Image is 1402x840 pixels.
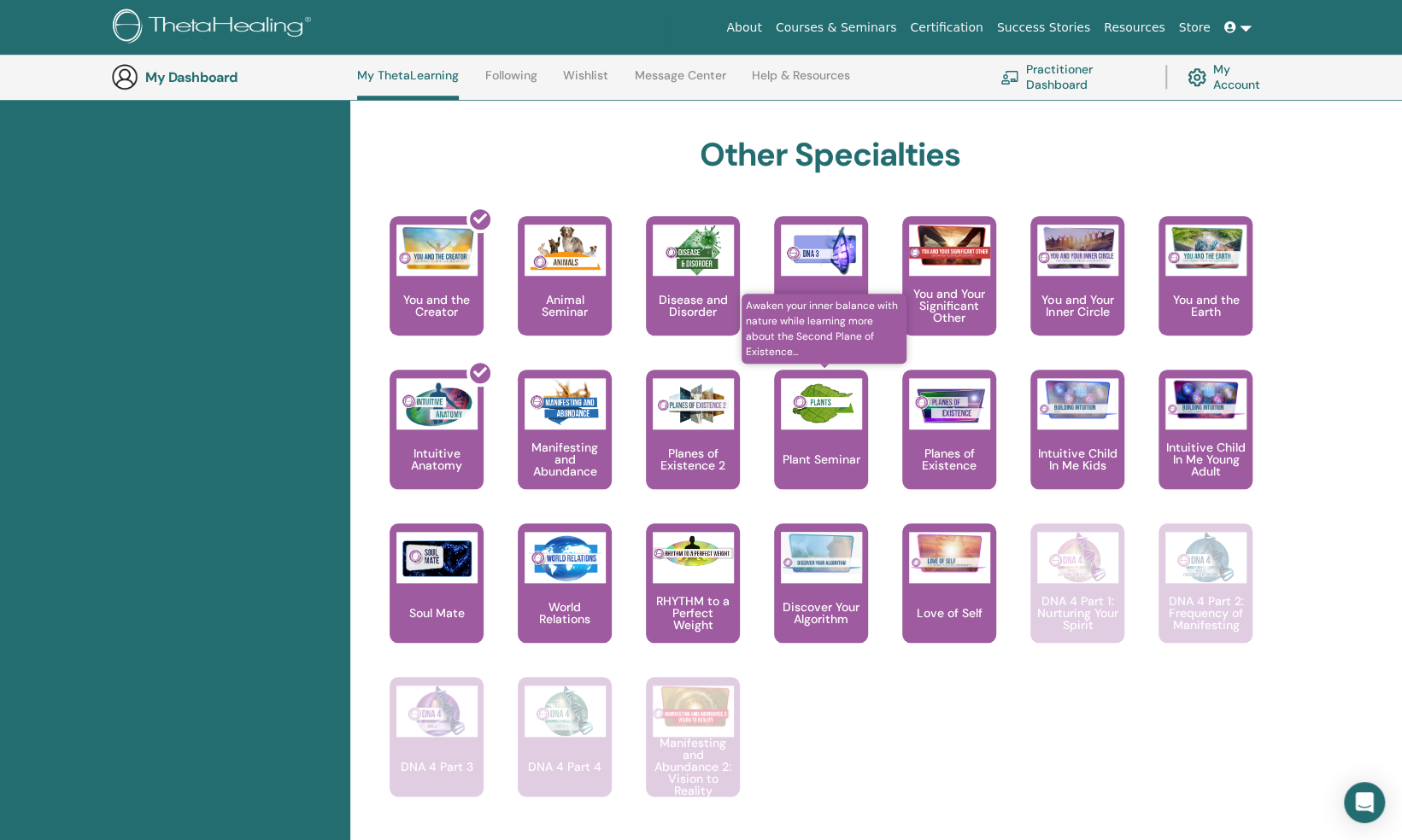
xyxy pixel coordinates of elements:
[646,523,740,677] a: RHYTHM to a Perfect Weight RHYTHM to a Perfect Weight
[396,532,478,583] img: Soul Mate
[396,378,478,429] img: Intuitive Anatomy
[396,225,478,271] img: You and the Creator
[742,294,906,364] span: Awaken your inner balance with nature while learning more about the Second Plane of Existence...
[774,216,868,370] a: DNA 3 DNA 3
[769,12,904,44] a: Courses & Seminars
[1097,12,1172,44] a: Resources
[1037,225,1118,271] img: You and Your Inner Circle
[390,294,484,318] p: You and the Creator
[646,216,740,370] a: Disease and Disorder Disease and Disorder
[776,453,867,465] p: Plant Seminar
[390,523,484,677] a: Soul Mate Soul Mate
[563,68,608,96] a: Wishlist
[1000,70,1019,84] img: chalkboard-teacher.svg
[902,523,996,677] a: Love of Self Love of Self
[1030,370,1124,523] a: Intuitive Child In Me Kids Intuitive Child In Me Kids
[1159,523,1252,677] a: DNA 4 Part 2: Frequency of Manifesting DNA 4 Part 2: Frequency of Manifesting
[518,294,612,318] p: Animal Seminar
[390,447,484,471] p: Intuitive Anatomy
[902,370,996,523] a: Planes of Existence Planes of Existence
[1159,294,1252,318] p: You and the Earth
[390,370,484,523] a: Intuitive Anatomy Intuitive Anatomy
[1165,225,1247,271] img: You and the Earth
[781,378,862,429] img: Plant Seminar
[396,685,478,737] img: DNA 4 Part 3
[700,136,960,175] h2: Other Specialties
[518,601,612,625] p: World Relations
[1030,595,1124,631] p: DNA 4 Part 1: Nurturing Your Spirit
[646,294,740,318] p: Disease and Disorder
[902,216,996,370] a: You and Your Significant Other You and Your Significant Other
[357,68,459,100] a: My ThetaLearning
[485,68,537,96] a: Following
[518,370,612,523] a: Manifesting and Abundance Manifesting and Abundance
[113,9,317,47] img: logo.png
[390,216,484,370] a: You and the Creator You and the Creator
[635,68,726,96] a: Message Center
[903,12,989,44] a: Certification
[909,225,990,266] img: You and Your Significant Other
[145,69,316,85] h3: My Dashboard
[1030,523,1124,677] a: DNA 4 Part 1: Nurturing Your Spirit DNA 4 Part 1: Nurturing Your Spirit
[653,685,734,727] img: Manifesting and Abundance 2: Vision to Reality
[781,225,862,276] img: DNA 3
[525,225,606,276] img: Animal Seminar
[752,68,850,96] a: Help & Resources
[525,685,606,737] img: DNA 4 Part 4
[1037,532,1118,583] img: DNA 4 Part 1: Nurturing Your Spirit
[1000,58,1145,96] a: Practitioner Dashboard
[525,532,606,583] img: World Relations
[910,607,989,619] p: Love of Self
[1172,12,1217,44] a: Store
[1159,216,1252,370] a: You and the Earth You and the Earth
[1159,441,1252,477] p: Intuitive Child In Me Young Adult
[1159,595,1252,631] p: DNA 4 Part 2: Frequency of Manifesting
[390,677,484,831] a: DNA 4 Part 3 DNA 4 Part 3
[646,595,740,631] p: RHYTHM to a Perfect Weight
[1165,378,1247,420] img: Intuitive Child In Me Young Adult
[774,601,868,625] p: Discover Your Algorithm
[518,216,612,370] a: Animal Seminar Animal Seminar
[646,370,740,523] a: Planes of Existence 2 Planes of Existence 2
[518,523,612,677] a: World Relations World Relations
[781,532,862,574] img: Discover Your Algorithm
[1030,216,1124,370] a: You and Your Inner Circle You and Your Inner Circle
[521,761,608,773] p: DNA 4 Part 4
[646,677,740,831] a: Manifesting and Abundance 2: Vision to Reality Manifesting and Abundance 2: Vision to Reality
[394,761,480,773] p: DNA 4 Part 3
[1188,64,1206,90] img: cog.svg
[518,677,612,831] a: DNA 4 Part 4 DNA 4 Part 4
[902,288,996,324] p: You and Your Significant Other
[653,532,734,571] img: RHYTHM to a Perfect Weight
[774,370,868,523] a: Awaken your inner balance with nature while learning more about the Second Plane of Existence... ...
[402,607,472,619] p: Soul Mate
[1030,447,1124,471] p: Intuitive Child In Me Kids
[646,737,740,796] p: Manifesting and Abundance 2: Vision to Reality
[719,12,768,44] a: About
[909,532,990,574] img: Love of Self
[525,378,606,429] img: Manifesting and Abundance
[1030,294,1124,318] p: You and Your Inner Circle
[774,523,868,677] a: Discover Your Algorithm Discover Your Algorithm
[909,378,990,429] img: Planes of Existence
[990,12,1097,44] a: Success Stories
[518,441,612,477] p: Manifesting and Abundance
[1188,58,1274,96] a: My Account
[1165,532,1247,583] img: DNA 4 Part 2: Frequency of Manifesting
[1159,370,1252,523] a: Intuitive Child In Me Young Adult Intuitive Child In Me Young Adult
[646,447,740,471] p: Planes of Existence 2
[653,378,734,429] img: Planes of Existence 2
[1344,782,1385,823] div: Open Intercom Messenger
[653,225,734,276] img: Disease and Disorder
[1037,378,1118,420] img: Intuitive Child In Me Kids
[902,447,996,471] p: Planes of Existence
[111,63,138,90] img: generic-user-icon.jpg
